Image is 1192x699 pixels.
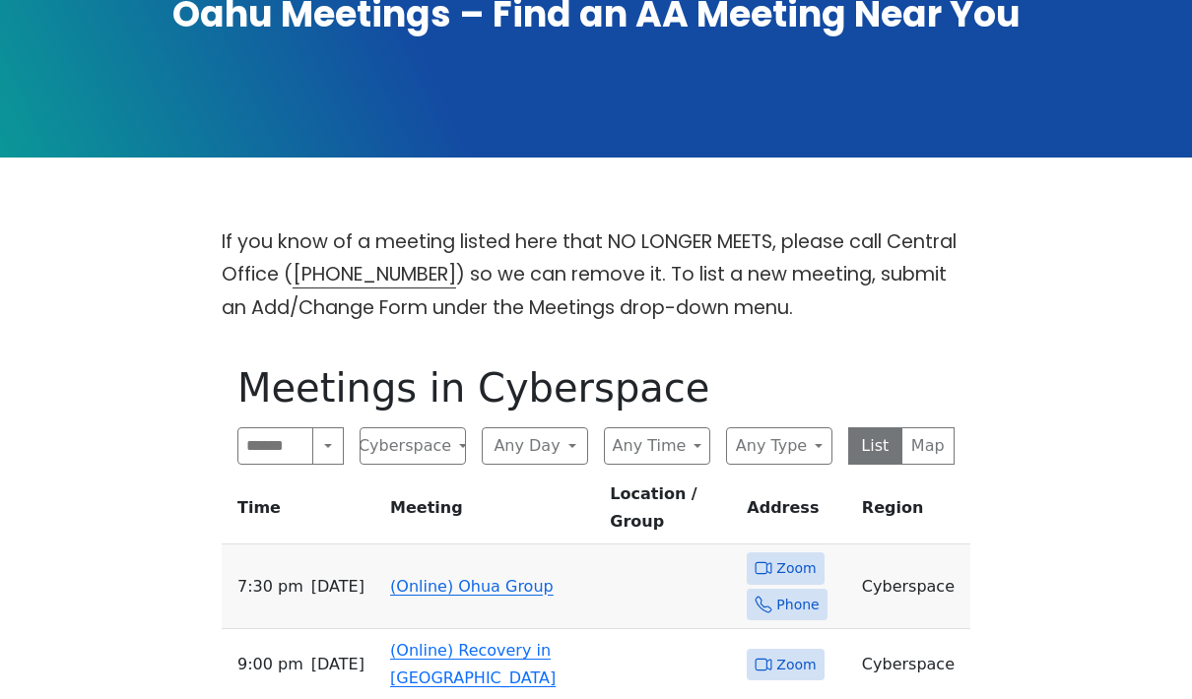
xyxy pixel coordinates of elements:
[237,365,955,413] h1: Meetings in Cyberspace
[776,654,816,678] span: Zoom
[482,428,588,466] button: Any Day
[739,481,854,545] th: Address
[237,574,303,602] span: 7:30 PM
[237,428,313,466] input: Search
[776,594,819,618] span: Phone
[222,226,970,327] p: If you know of a meeting listed here that NO LONGER MEETS, please call Central Office ( ) so we c...
[390,578,554,597] a: (Online) Ohua Group
[382,481,602,545] th: Meeting
[390,642,556,688] a: (Online) Recovery in [GEOGRAPHIC_DATA]
[360,428,466,466] button: Cyberspace
[901,428,956,466] button: Map
[776,557,816,582] span: Zoom
[854,481,970,545] th: Region
[848,428,902,466] button: List
[222,481,382,545] th: Time
[726,428,832,466] button: Any Type
[237,652,303,679] span: 9:00 PM
[311,574,364,602] span: [DATE]
[604,428,710,466] button: Any Time
[854,545,970,630] td: Cyberspace
[312,428,344,466] button: Search
[311,652,364,679] span: [DATE]
[602,481,739,545] th: Location / Group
